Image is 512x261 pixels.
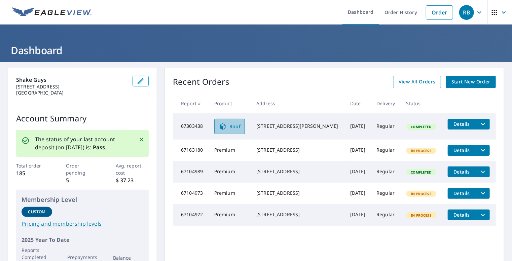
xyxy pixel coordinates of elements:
[446,76,496,88] a: Start New Order
[16,112,149,124] p: Account Summary
[66,176,99,184] p: 5
[22,220,143,228] a: Pricing and membership levels
[399,78,436,86] span: View All Orders
[371,113,401,140] td: Regular
[173,183,209,204] td: 67104973
[476,210,490,220] button: filesDropdownBtn-67104972
[256,190,339,196] div: [STREET_ADDRESS]
[371,161,401,183] td: Regular
[173,140,209,161] td: 67163180
[452,121,472,127] span: Details
[137,135,146,144] button: Close
[452,147,472,153] span: Details
[345,204,371,226] td: [DATE]
[345,113,371,140] td: [DATE]
[401,94,442,113] th: Status
[452,169,472,175] span: Details
[256,211,339,218] div: [STREET_ADDRESS]
[67,254,98,261] p: Prepayments
[476,188,490,199] button: filesDropdownBtn-67104973
[345,140,371,161] td: [DATE]
[407,148,436,153] span: In Process
[448,210,476,220] button: detailsBtn-67104972
[345,183,371,204] td: [DATE]
[209,204,251,226] td: Premium
[173,76,229,88] p: Recent Orders
[448,119,476,129] button: detailsBtn-67303438
[256,123,339,129] div: [STREET_ADDRESS][PERSON_NAME]
[452,190,472,196] span: Details
[16,84,127,90] p: [STREET_ADDRESS]
[407,213,436,218] span: In Process
[116,162,149,176] p: Avg. report cost
[251,94,345,113] th: Address
[16,162,49,169] p: Total order
[16,90,127,96] p: [GEOGRAPHIC_DATA]
[407,191,436,196] span: In Process
[173,161,209,183] td: 67104989
[173,94,209,113] th: Report #
[459,5,474,20] div: RB
[345,161,371,183] td: [DATE]
[393,76,441,88] a: View All Orders
[209,183,251,204] td: Premium
[209,161,251,183] td: Premium
[448,166,476,177] button: detailsBtn-67104989
[12,7,92,17] img: EV Logo
[371,94,401,113] th: Delivery
[476,166,490,177] button: filesDropdownBtn-67104989
[116,176,149,184] p: $ 37.23
[371,183,401,204] td: Regular
[407,124,436,129] span: Completed
[214,119,245,134] a: Roof
[256,147,339,153] div: [STREET_ADDRESS]
[451,78,490,86] span: Start New Order
[209,140,251,161] td: Premium
[426,5,453,20] a: Order
[28,209,45,215] p: Custom
[476,119,490,129] button: filesDropdownBtn-67303438
[256,168,339,175] div: [STREET_ADDRESS]
[448,145,476,156] button: detailsBtn-67163180
[476,145,490,156] button: filesDropdownBtn-67163180
[371,140,401,161] td: Regular
[407,170,436,175] span: Completed
[8,43,504,57] h1: Dashboard
[35,135,131,151] p: The status of your last account deposit (on [DATE]) is: .
[452,212,472,218] span: Details
[209,94,251,113] th: Product
[219,122,241,130] span: Roof
[173,204,209,226] td: 67104972
[16,76,127,84] p: Shake Guys
[371,204,401,226] td: Regular
[66,162,99,176] p: Order pending
[173,113,209,140] td: 67303438
[22,195,143,204] p: Membership Level
[22,247,52,261] p: Reports Completed
[22,236,143,244] p: 2025 Year To Date
[345,94,371,113] th: Date
[93,144,105,151] b: Pass
[16,169,49,177] p: 185
[448,188,476,199] button: detailsBtn-67104973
